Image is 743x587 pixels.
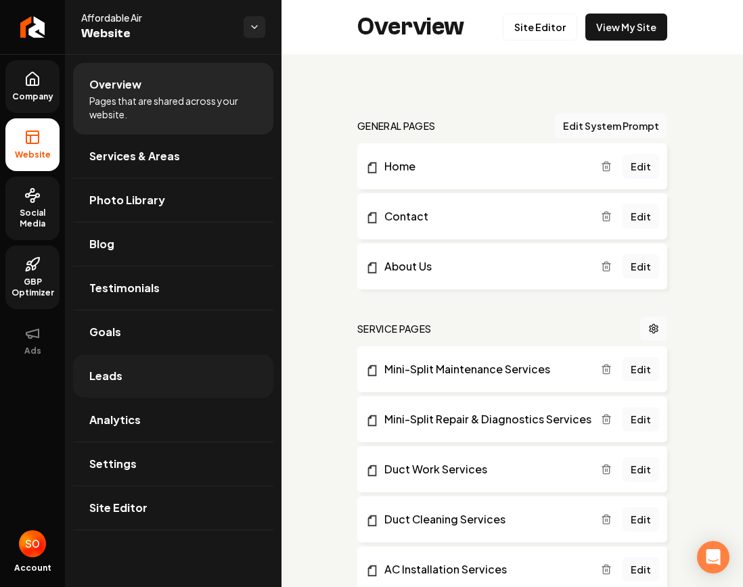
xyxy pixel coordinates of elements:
[585,14,667,41] a: View My Site
[623,154,659,179] a: Edit
[89,368,122,384] span: Leads
[5,208,60,229] span: Social Media
[89,456,137,472] span: Settings
[697,541,729,573] div: Open Intercom Messenger
[73,486,273,530] a: Site Editor
[89,412,141,428] span: Analytics
[623,507,659,532] a: Edit
[623,204,659,229] a: Edit
[89,280,160,296] span: Testimonials
[73,266,273,310] a: Testimonials
[73,310,273,354] a: Goals
[623,557,659,582] a: Edit
[365,461,601,477] a: Duct Work Services
[623,357,659,381] a: Edit
[89,500,148,516] span: Site Editor
[5,177,60,240] a: Social Media
[5,314,60,367] button: Ads
[9,149,56,160] span: Website
[365,258,601,275] a: About Us
[89,94,257,121] span: Pages that are shared across your website.
[73,179,273,222] a: Photo Library
[365,511,601,527] a: Duct Cleaning Services
[73,398,273,442] a: Analytics
[89,76,141,93] span: Overview
[19,346,47,356] span: Ads
[19,530,46,557] button: Open user button
[365,411,601,427] a: Mini-Split Repair & Diagnostics Services
[73,442,273,486] a: Settings
[73,222,273,266] a: Blog
[89,236,114,252] span: Blog
[14,563,51,573] span: Account
[7,91,59,102] span: Company
[89,192,165,208] span: Photo Library
[623,457,659,482] a: Edit
[357,14,464,41] h2: Overview
[503,14,577,41] a: Site Editor
[365,208,601,225] a: Contact
[89,148,180,164] span: Services & Areas
[5,277,60,298] span: GBP Optimizer
[5,245,60,309] a: GBP Optimizer
[20,16,45,38] img: Rebolt Logo
[81,11,233,24] span: Affordable Air
[365,158,601,174] a: Home
[19,530,46,557] img: Seth Ortega
[623,407,659,431] a: Edit
[357,322,432,335] h2: Service Pages
[357,119,436,133] h2: general pages
[73,135,273,178] a: Services & Areas
[365,361,601,377] a: Mini-Split Maintenance Services
[89,324,121,340] span: Goals
[623,254,659,279] a: Edit
[365,561,601,578] a: AC Installation Services
[5,60,60,113] a: Company
[73,354,273,398] a: Leads
[81,24,233,43] span: Website
[555,114,667,138] button: Edit System Prompt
